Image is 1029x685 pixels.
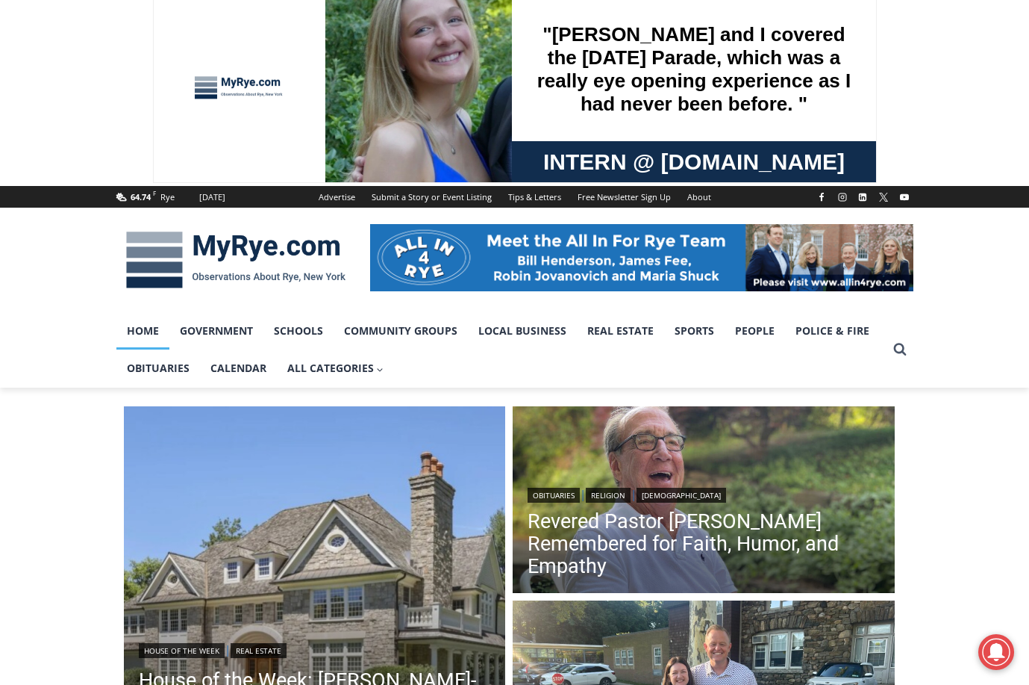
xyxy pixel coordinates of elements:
[500,186,569,208] a: Tips & Letters
[875,188,892,206] a: X
[310,186,719,208] nav: Secondary Navigation
[363,186,500,208] a: Submit a Story or Event Listing
[577,312,664,350] a: Real Estate
[513,406,895,598] a: Read More Revered Pastor Donald Poole Jr. Remembered for Faith, Humor, and Empathy
[725,312,785,350] a: People
[200,350,277,387] a: Calendar
[813,188,831,206] a: Facebook
[116,312,886,388] nav: Primary Navigation
[131,191,151,202] span: 64.74
[139,640,491,658] div: |
[310,186,363,208] a: Advertise
[199,190,225,204] div: [DATE]
[231,643,287,658] a: Real Estate
[895,188,913,206] a: YouTube
[513,406,895,598] img: Obituary - Donald Poole - 2
[139,643,225,658] a: House of the Week
[679,186,719,208] a: About
[664,312,725,350] a: Sports
[169,312,263,350] a: Government
[886,336,913,363] button: View Search Form
[528,510,880,577] a: Revered Pastor [PERSON_NAME] Remembered for Faith, Humor, and Empathy
[153,189,156,197] span: F
[854,188,872,206] a: Linkedin
[528,485,880,503] div: | |
[334,312,468,350] a: Community Groups
[833,188,851,206] a: Instagram
[377,1,705,145] div: "[PERSON_NAME] and I covered the [DATE] Parade, which was a really eye opening experience as I ha...
[390,149,692,182] span: Intern @ [DOMAIN_NAME]
[359,145,723,186] a: Intern @ [DOMAIN_NAME]
[468,312,577,350] a: Local Business
[116,350,200,387] a: Obituaries
[160,190,175,204] div: Rye
[116,312,169,350] a: Home
[263,312,334,350] a: Schools
[1,150,150,186] a: Open Tues. - Sun. [PHONE_NUMBER]
[116,221,355,299] img: MyRye.com
[586,488,631,503] a: Religion
[4,154,146,211] span: Open Tues. - Sun. [PHONE_NUMBER]
[154,93,219,179] div: "the precise, almost orchestrated movements of cutting and assembling sushi and [PERSON_NAME] mak...
[277,350,395,387] button: Child menu of All Categories
[785,312,880,350] a: Police & Fire
[637,488,726,503] a: [DEMOGRAPHIC_DATA]
[528,488,580,503] a: Obituaries
[569,186,679,208] a: Free Newsletter Sign Up
[370,224,913,291] img: All in for Rye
